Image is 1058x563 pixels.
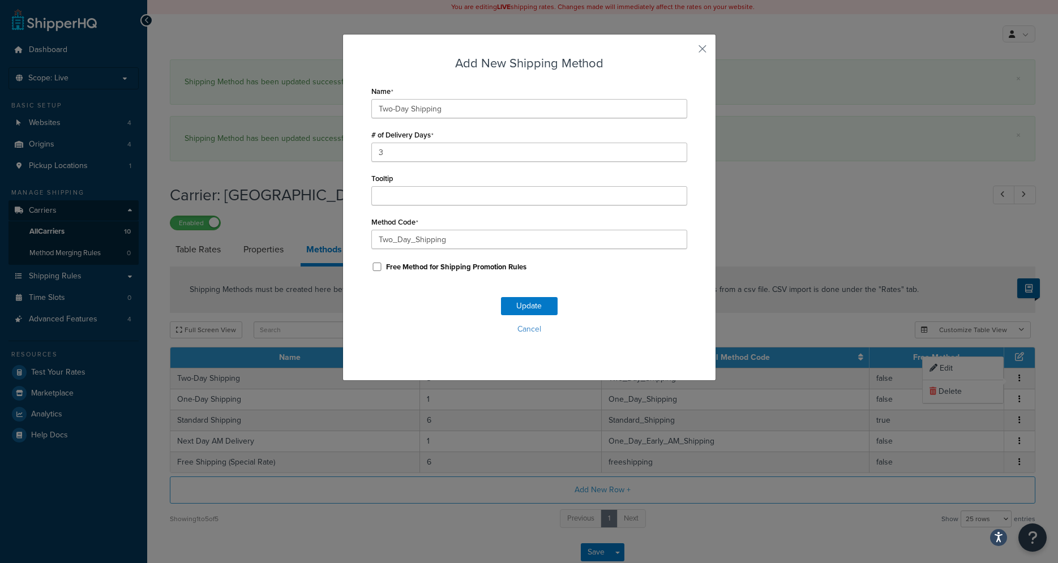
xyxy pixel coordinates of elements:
label: # of Delivery Days [371,131,434,140]
label: Tooltip [371,174,393,183]
label: Name [371,87,393,96]
label: Method Code [371,218,418,227]
button: Cancel [371,321,687,338]
h3: Add New Shipping Method [371,54,687,72]
button: Update [501,297,558,315]
label: Free Method for Shipping Promotion Rules [386,262,526,272]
